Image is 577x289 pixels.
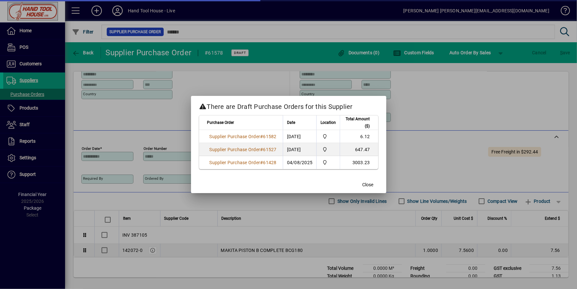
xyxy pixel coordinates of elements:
span: # [260,147,263,152]
span: Purchase Order [207,119,234,126]
td: 3003.23 [340,156,378,169]
span: 61582 [263,134,277,139]
span: Total Amount ($) [344,115,370,130]
span: Location [321,119,336,126]
td: 6.12 [340,130,378,143]
span: Close [363,181,374,188]
span: 61428 [263,160,277,165]
span: Supplier Purchase Order [210,147,260,152]
span: # [260,134,263,139]
h2: There are Draft Purchase Orders for this Supplier [191,96,386,115]
a: Supplier Purchase Order#61527 [207,146,279,153]
a: Supplier Purchase Order#61428 [207,159,279,166]
td: 04/08/2025 [283,156,317,169]
span: # [260,160,263,165]
span: Frankton [321,133,336,140]
span: Frankton [321,159,336,166]
td: 647.47 [340,143,378,156]
a: Supplier Purchase Order#61582 [207,133,279,140]
button: Close [358,179,378,190]
span: Supplier Purchase Order [210,160,260,165]
span: Frankton [321,146,336,153]
span: Supplier Purchase Order [210,134,260,139]
span: Date [287,119,295,126]
span: 61527 [263,147,277,152]
td: [DATE] [283,143,317,156]
td: [DATE] [283,130,317,143]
